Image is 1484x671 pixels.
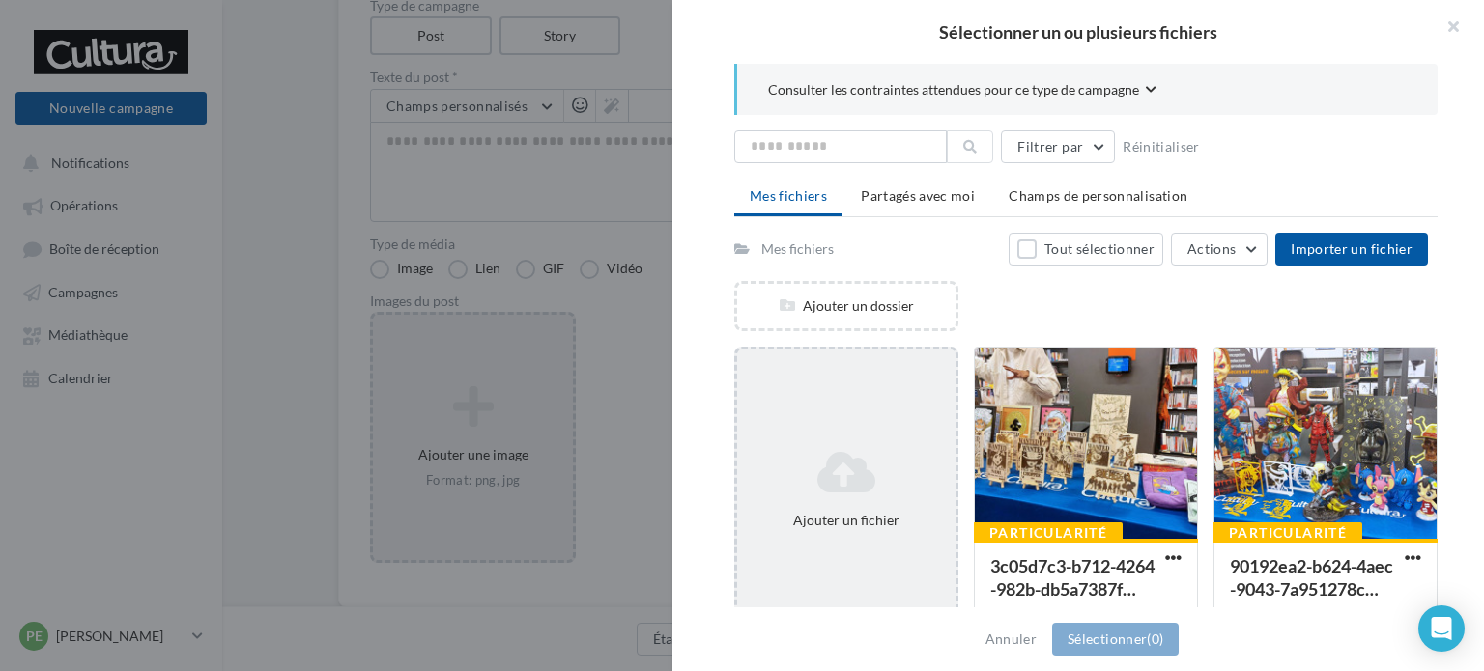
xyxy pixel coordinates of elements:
div: Open Intercom Messenger [1418,605,1465,652]
button: Importer un fichier [1275,233,1428,266]
h2: Sélectionner un ou plusieurs fichiers [703,23,1453,41]
button: Tout sélectionner [1009,233,1163,266]
button: Réinitialiser [1115,135,1208,158]
div: Particularité [974,522,1123,544]
span: 90192ea2-b624-4aec-9043-7a951278cc70 [1230,555,1393,600]
span: Partagés avec moi [861,187,975,204]
div: Format d'image: jpg [990,605,1182,623]
span: Champs de personnalisation [1009,187,1187,204]
span: 3c05d7c3-b712-4264-982b-db5a7387fa53 [990,555,1155,600]
div: Format d'image: jpg [1230,605,1421,623]
span: Importer un fichier [1291,240,1413,257]
div: Mes fichiers [761,239,834,259]
button: Actions [1171,233,1268,266]
button: Filtrer par [1001,130,1115,163]
span: Actions [1187,240,1236,257]
button: Annuler [978,628,1044,651]
div: Particularité [1213,522,1362,544]
button: Consulter les contraintes attendues pour ce type de campagne [768,79,1156,103]
div: Ajouter un fichier [745,511,948,530]
span: Consulter les contraintes attendues pour ce type de campagne [768,80,1139,99]
button: Sélectionner(0) [1052,623,1179,656]
div: Ajouter un dossier [737,296,956,316]
span: Mes fichiers [750,187,827,204]
span: (0) [1147,630,1163,647]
